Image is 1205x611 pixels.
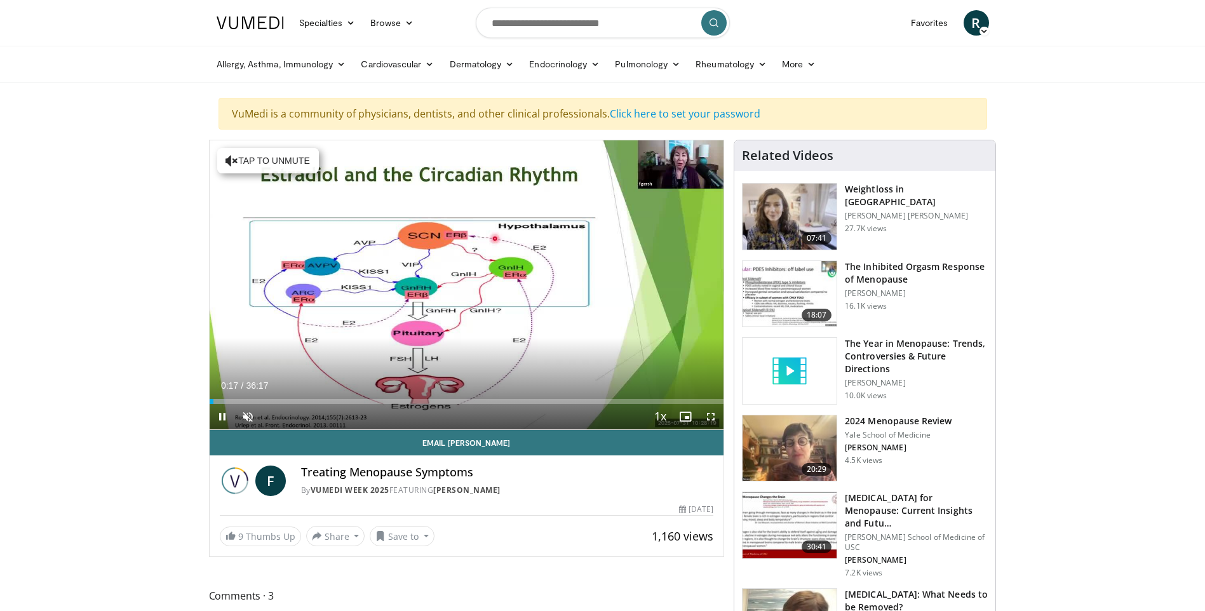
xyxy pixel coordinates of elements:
[742,415,988,482] a: 20:29 2024 Menopause Review Yale School of Medicine [PERSON_NAME] 4.5K views
[845,224,887,234] p: 27.7K views
[845,301,887,311] p: 16.1K views
[743,415,837,481] img: 692f135d-47bd-4f7e-b54d-786d036e68d3.150x105_q85_crop-smart_upscale.jpg
[210,399,724,404] div: Progress Bar
[210,140,724,430] video-js: Video Player
[220,527,301,546] a: 9 Thumbs Up
[802,232,832,245] span: 07:41
[742,148,833,163] h4: Related Videos
[241,380,244,391] span: /
[522,51,607,77] a: Endocrinology
[845,568,882,578] p: 7.2K views
[311,485,389,495] a: Vumedi Week 2025
[353,51,441,77] a: Cardiovascular
[370,526,434,546] button: Save to
[306,526,365,546] button: Share
[235,404,260,429] button: Unmute
[209,587,725,604] span: Comments 3
[845,211,988,221] p: [PERSON_NAME] [PERSON_NAME]
[743,184,837,250] img: 9983fed1-7565-45be-8934-aef1103ce6e2.150x105_q85_crop-smart_upscale.jpg
[845,455,882,466] p: 4.5K views
[845,337,988,375] h3: The Year in Menopause: Trends, Controversies & Future Directions
[688,51,774,77] a: Rheumatology
[845,443,952,453] p: [PERSON_NAME]
[845,183,988,208] h3: Weightloss in [GEOGRAPHIC_DATA]
[802,540,832,553] span: 30:41
[301,466,714,480] h4: Treating Menopause Symptoms
[903,10,956,36] a: Favorites
[217,17,284,29] img: VuMedi Logo
[742,337,988,405] a: The Year in Menopause: Trends, Controversies & Future Directions [PERSON_NAME] 10.0K views
[210,404,235,429] button: Pause
[673,404,698,429] button: Enable picture-in-picture mode
[607,51,688,77] a: Pulmonology
[802,309,832,321] span: 18:07
[743,261,837,327] img: 283c0f17-5e2d-42ba-a87c-168d447cdba4.150x105_q85_crop-smart_upscale.jpg
[363,10,421,36] a: Browse
[742,492,988,578] a: 30:41 [MEDICAL_DATA] for Menopause: Current Insights and Futu… [PERSON_NAME] School of Medicine o...
[209,51,354,77] a: Allergy, Asthma, Immunology
[774,51,823,77] a: More
[742,183,988,250] a: 07:41 Weightloss in [GEOGRAPHIC_DATA] [PERSON_NAME] [PERSON_NAME] 27.7K views
[220,466,250,496] img: Vumedi Week 2025
[652,528,713,544] span: 1,160 views
[845,288,988,299] p: [PERSON_NAME]
[647,404,673,429] button: Playback Rate
[845,415,952,427] h3: 2024 Menopause Review
[743,338,837,404] img: video_placeholder_short.svg
[221,380,238,391] span: 0:17
[679,504,713,515] div: [DATE]
[217,148,319,173] button: Tap to unmute
[845,532,988,553] p: [PERSON_NAME] School of Medicine of USC
[610,107,760,121] a: Click here to set your password
[845,492,988,530] h3: [MEDICAL_DATA] for Menopause: Current Insights and Futu…
[743,492,837,558] img: 47271b8a-94f4-49c8-b914-2a3d3af03a9e.150x105_q85_crop-smart_upscale.jpg
[255,466,286,496] a: F
[433,485,501,495] a: [PERSON_NAME]
[301,485,714,496] div: By FEATURING
[238,530,243,542] span: 9
[845,378,988,388] p: [PERSON_NAME]
[964,10,989,36] a: R
[742,260,988,328] a: 18:07 The Inhibited Orgasm Response of Menopause [PERSON_NAME] 16.1K views
[442,51,522,77] a: Dermatology
[219,98,987,130] div: VuMedi is a community of physicians, dentists, and other clinical professionals.
[845,430,952,440] p: Yale School of Medicine
[698,404,724,429] button: Fullscreen
[292,10,363,36] a: Specialties
[845,260,988,286] h3: The Inhibited Orgasm Response of Menopause
[802,463,832,476] span: 20:29
[845,555,988,565] p: [PERSON_NAME]
[476,8,730,38] input: Search topics, interventions
[845,391,887,401] p: 10.0K views
[246,380,268,391] span: 36:17
[210,430,724,455] a: Email [PERSON_NAME]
